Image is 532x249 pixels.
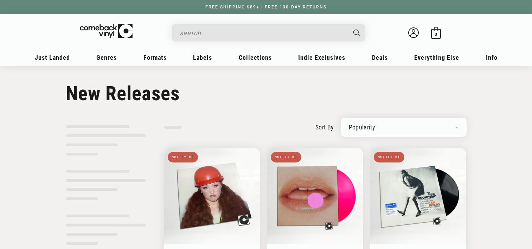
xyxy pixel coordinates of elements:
[35,54,70,61] span: Just Landed
[486,54,498,61] span: Info
[66,82,467,105] h1: New Releases
[180,26,346,40] input: search
[372,54,388,61] span: Deals
[96,54,117,61] span: Genres
[298,54,345,61] span: Indie Exclusives
[435,32,437,37] span: 0
[414,54,459,61] span: Everything Else
[239,54,272,61] span: Collections
[315,122,334,132] label: sort by
[172,24,365,41] div: Search
[198,5,334,9] a: FREE SHIPPING $89+ | FREE 100-DAY RETURNS
[347,24,366,41] button: Search
[193,54,212,61] span: Labels
[143,54,167,61] span: Formats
